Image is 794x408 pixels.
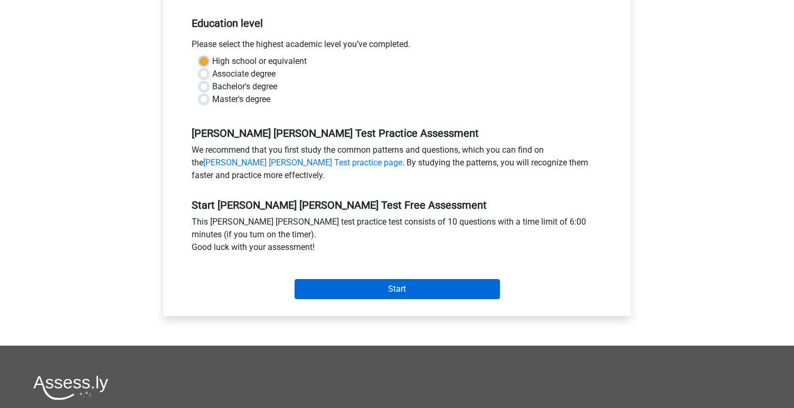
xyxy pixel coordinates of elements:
[295,279,500,299] input: Start
[184,216,610,258] div: This [PERSON_NAME] [PERSON_NAME] test practice test consists of 10 questions with a time limit of...
[212,93,270,106] label: Master's degree
[184,38,610,55] div: Please select the highest academic level you’ve completed.
[192,127,602,140] h5: [PERSON_NAME] [PERSON_NAME] Test Practice Assessment
[212,80,277,93] label: Bachelor's degree
[33,375,108,400] img: Assessly logo
[212,68,276,80] label: Associate degree
[192,13,602,34] h5: Education level
[184,144,610,186] div: We recommend that you first study the common patterns and questions, which you can find on the . ...
[212,55,307,68] label: High school or equivalent
[192,199,602,211] h5: Start [PERSON_NAME] [PERSON_NAME] Test Free Assessment
[203,157,402,168] a: [PERSON_NAME] [PERSON_NAME] Test practice page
